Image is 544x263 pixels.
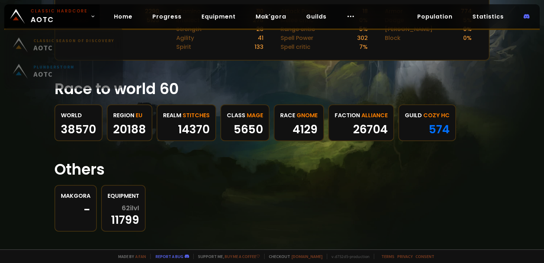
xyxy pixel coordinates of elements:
[54,185,97,232] a: Makgora-
[31,8,88,25] span: AOTC
[61,124,96,135] div: 38570
[274,104,324,141] a: raceGnome4129
[225,254,260,259] a: Buy me a coffee
[107,104,152,141] a: regionEU20188
[397,254,413,259] a: Privacy
[108,191,139,200] div: Equipment
[31,8,88,14] small: Classic Hardcore
[54,78,490,100] h1: Race to world 60
[463,33,472,42] div: 0 %
[61,191,90,200] div: Makgora
[405,124,450,135] div: 574
[412,9,458,24] a: Population
[157,104,216,141] a: realmStitches14370
[176,33,194,42] div: Agility
[423,111,450,120] span: Cozy HC
[357,33,368,42] div: 302
[359,42,368,51] div: 7 %
[255,42,263,51] div: 133
[33,68,74,74] small: Plunderstorm
[247,111,263,120] span: Mage
[193,254,260,259] span: Support me,
[361,111,388,120] span: Alliance
[467,9,509,24] a: Statistics
[61,111,96,120] div: World
[33,47,114,56] span: AOTC
[227,111,263,120] div: class
[61,205,90,215] div: -
[147,9,187,24] a: Progress
[280,111,318,120] div: race
[335,124,388,135] div: 26704
[196,9,241,24] a: Equipment
[156,254,183,259] a: Report a bug
[108,205,139,225] div: 11799
[220,104,270,141] a: classMage5650
[327,254,370,259] span: v. d752d5 - production
[381,254,394,259] a: Terms
[176,42,191,51] div: Spirit
[4,4,100,29] a: Classic HardcoreAOTC
[33,74,74,83] span: AOTC
[163,124,210,135] div: 14370
[113,124,146,135] div: 20188
[183,111,210,120] span: Stitches
[9,36,119,62] a: Classic Season of DiscoveryAOTC
[280,124,318,135] div: 4129
[113,111,146,120] div: region
[108,9,138,24] a: Home
[297,111,318,120] span: Gnome
[135,254,146,259] a: a fan
[335,111,388,120] div: faction
[385,33,401,42] div: Block
[136,111,142,120] span: EU
[114,254,146,259] span: Made by
[54,158,490,181] h1: Others
[122,205,139,212] span: 62 ilvl
[328,104,394,141] a: factionAlliance26704
[54,104,103,141] a: World38570
[9,62,119,89] a: PlunderstormAOTC
[163,111,210,120] div: realm
[258,33,263,42] div: 41
[227,124,263,135] div: 5650
[264,254,323,259] span: Checkout
[415,254,434,259] a: Consent
[281,42,310,51] div: Spell critic
[33,42,114,47] small: Classic Season of Discovery
[250,9,292,24] a: Mak'gora
[101,185,146,232] a: Equipment62ilvl11799
[405,111,450,120] div: guild
[292,254,323,259] a: [DOMAIN_NAME]
[281,33,313,42] div: Spell Power
[300,9,332,24] a: Guilds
